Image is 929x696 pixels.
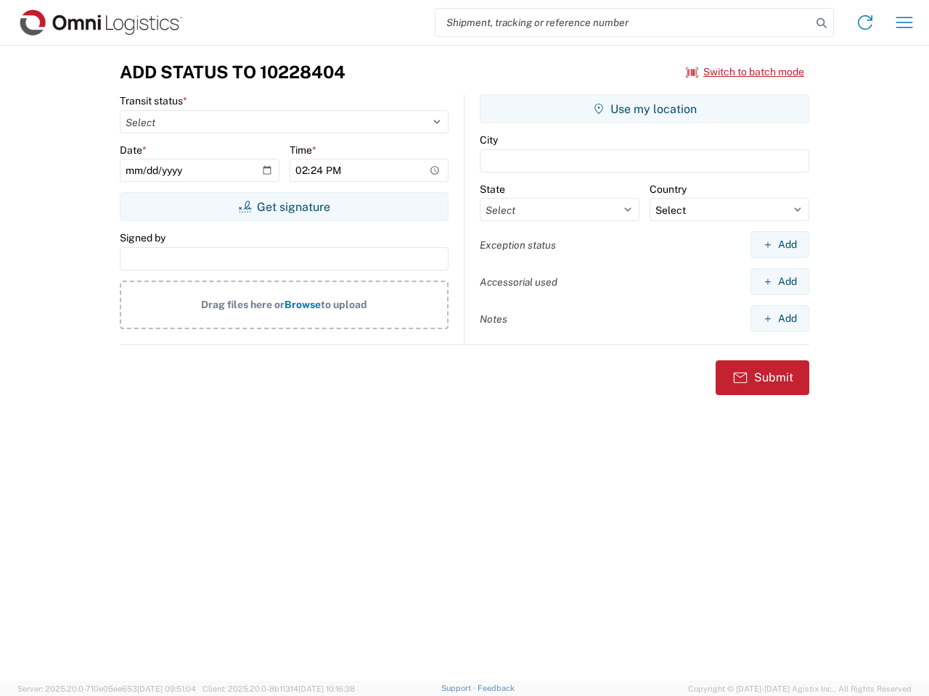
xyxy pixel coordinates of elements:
[750,231,809,258] button: Add
[120,231,165,244] label: Signed by
[202,684,355,693] span: Client: 2025.20.0-8b113f4
[686,60,804,84] button: Switch to batch mode
[285,299,321,310] span: Browse
[321,299,367,310] span: to upload
[480,239,556,252] label: Exception status
[480,94,809,123] button: Use my location
[480,275,557,289] label: Accessorial used
[17,684,196,693] span: Server: 2025.20.0-710e05ee653
[650,183,687,196] label: Country
[478,684,515,692] a: Feedback
[120,144,147,157] label: Date
[120,62,345,83] h3: Add Status to 10228404
[120,192,449,221] button: Get signature
[750,268,809,295] button: Add
[435,9,811,36] input: Shipment, tracking or reference number
[480,133,498,146] label: City
[441,684,478,692] a: Support
[750,305,809,332] button: Add
[480,312,507,326] label: Notes
[290,144,316,157] label: Time
[716,360,809,395] button: Submit
[298,684,355,693] span: [DATE] 10:16:38
[137,684,196,693] span: [DATE] 09:51:04
[201,299,285,310] span: Drag files here or
[480,183,505,196] label: State
[688,682,912,695] span: Copyright © [DATE]-[DATE] Agistix Inc., All Rights Reserved
[120,94,187,107] label: Transit status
